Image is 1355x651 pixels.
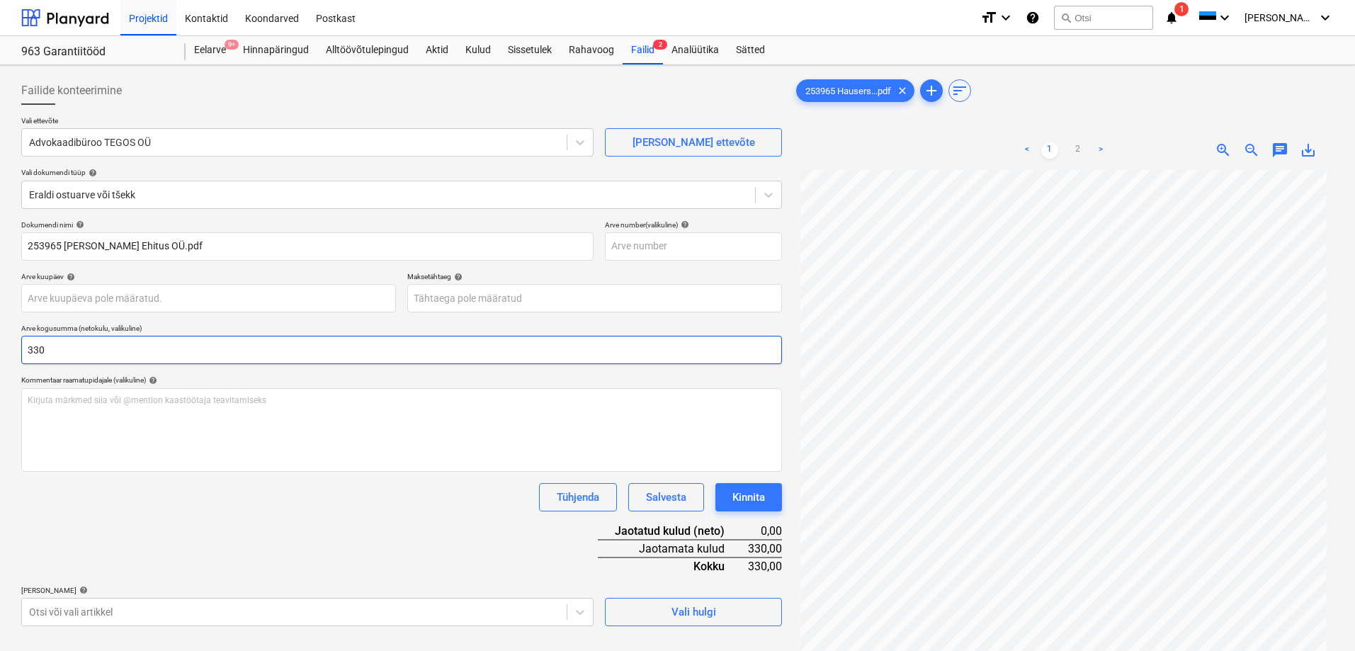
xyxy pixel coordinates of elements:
[598,557,747,574] div: Kokku
[1300,142,1317,159] span: save_alt
[21,586,594,595] div: [PERSON_NAME]
[796,79,914,102] div: 253965 Hausers...pdf
[598,523,747,540] div: Jaotatud kulud (neto)
[653,40,667,50] span: 2
[21,220,594,230] div: Dokumendi nimi
[73,220,84,229] span: help
[21,284,396,312] input: Arve kuupäeva pole määratud.
[407,272,782,281] div: Maksetähtaeg
[225,40,239,50] span: 9+
[186,36,234,64] div: Eelarve
[951,82,968,99] span: sort
[407,284,782,312] input: Tähtaega pole määratud
[797,86,900,96] span: 253965 Hausers...pdf
[417,36,457,64] a: Aktid
[1216,9,1233,26] i: keyboard_arrow_down
[76,586,88,594] span: help
[21,324,782,336] p: Arve kogusumma (netokulu, valikuline)
[646,488,686,506] div: Salvesta
[678,220,689,229] span: help
[1070,142,1087,159] a: Page 2
[605,232,782,261] input: Arve number
[539,483,617,511] button: Tühjenda
[560,36,623,64] a: Rahavoog
[1092,142,1109,159] a: Next page
[747,523,783,540] div: 0,00
[715,483,782,511] button: Kinnita
[1054,6,1153,30] button: Otsi
[605,598,782,626] button: Vali hulgi
[146,376,157,385] span: help
[1243,142,1260,159] span: zoom_out
[451,273,463,281] span: help
[499,36,560,64] a: Sissetulek
[21,82,122,99] span: Failide konteerimine
[1174,2,1189,16] span: 1
[1215,142,1232,159] span: zoom_in
[234,36,317,64] a: Hinnapäringud
[1164,9,1179,26] i: notifications
[457,36,499,64] a: Kulud
[317,36,417,64] a: Alltöövõtulepingud
[623,36,663,64] div: Failid
[663,36,727,64] a: Analüütika
[1041,142,1058,159] a: Page 1 is your current page
[557,488,599,506] div: Tühjenda
[21,336,782,364] input: Arve kogusumma (netokulu, valikuline)
[628,483,704,511] button: Salvesta
[1060,12,1072,23] span: search
[923,82,940,99] span: add
[186,36,234,64] a: Eelarve9+
[598,540,747,557] div: Jaotamata kulud
[21,272,396,281] div: Arve kuupäev
[894,82,911,99] span: clear
[727,36,773,64] a: Sätted
[732,488,765,506] div: Kinnita
[86,169,97,177] span: help
[747,557,783,574] div: 330,00
[1026,9,1040,26] i: Abikeskus
[623,36,663,64] a: Failid2
[980,9,997,26] i: format_size
[21,232,594,261] input: Dokumendi nimi
[1271,142,1288,159] span: chat
[1317,9,1334,26] i: keyboard_arrow_down
[21,375,782,385] div: Kommentaar raamatupidajale (valikuline)
[671,603,716,621] div: Vali hulgi
[1019,142,1036,159] a: Previous page
[21,168,782,177] div: Vali dokumendi tüüp
[605,128,782,157] button: [PERSON_NAME] ettevõte
[605,220,782,230] div: Arve number (valikuline)
[633,133,755,152] div: [PERSON_NAME] ettevõte
[997,9,1014,26] i: keyboard_arrow_down
[1245,12,1315,23] span: [PERSON_NAME]
[21,116,594,128] p: Vali ettevõte
[747,540,783,557] div: 330,00
[21,45,169,60] div: 963 Garantiitööd
[64,273,75,281] span: help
